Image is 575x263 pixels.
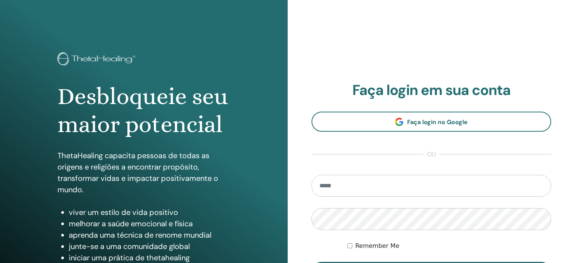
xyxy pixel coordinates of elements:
[57,82,230,139] h1: Desbloqueie seu maior potencial
[57,150,230,195] p: ThetaHealing capacita pessoas de todas as origens e religiões a encontrar propósito, transformar ...
[423,150,439,159] span: ou
[69,207,230,218] li: viver um estilo de vida positivo
[312,112,552,132] a: Faça login no Google
[355,241,400,251] label: Remember Me
[407,118,468,126] span: Faça login no Google
[69,241,230,252] li: junte-se a uma comunidade global
[69,229,230,241] li: aprenda uma técnica de renome mundial
[312,82,552,99] h2: Faça login em sua conta
[347,241,551,251] div: Keep me authenticated indefinitely or until I manually logout
[69,218,230,229] li: melhorar a saúde emocional e física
